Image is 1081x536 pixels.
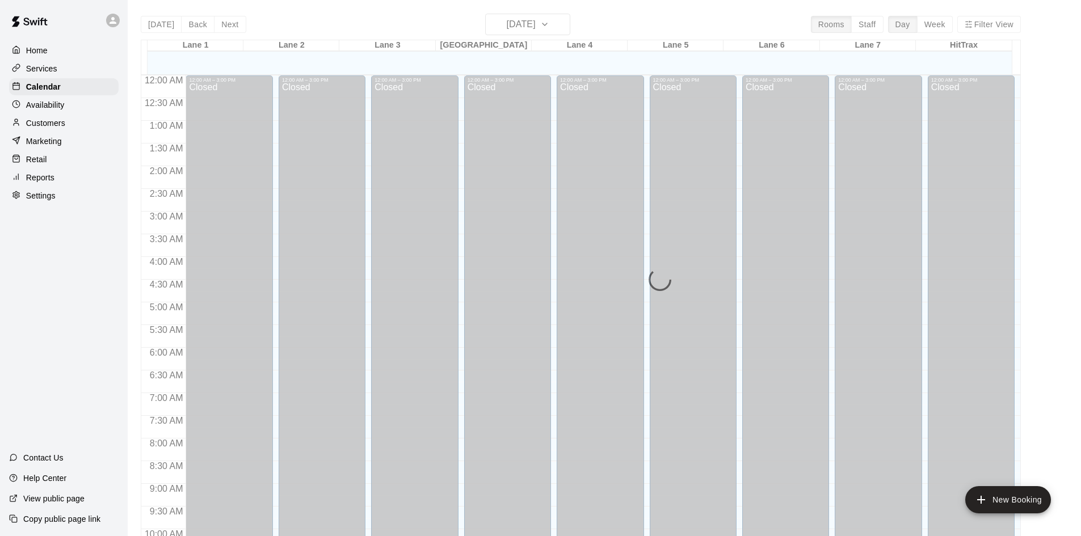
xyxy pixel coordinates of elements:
[147,144,186,153] span: 1:30 AM
[243,40,339,51] div: Lane 2
[23,493,85,504] p: View public page
[147,370,186,380] span: 6:30 AM
[436,40,532,51] div: [GEOGRAPHIC_DATA]
[9,115,119,132] a: Customers
[838,77,918,83] div: 12:00 AM – 3:00 PM
[147,121,186,130] span: 1:00 AM
[147,166,186,176] span: 2:00 AM
[142,98,186,108] span: 12:30 AM
[147,438,186,448] span: 8:00 AM
[9,151,119,168] a: Retail
[26,117,65,129] p: Customers
[9,187,119,204] a: Settings
[26,172,54,183] p: Reports
[628,40,724,51] div: Lane 5
[147,348,186,357] span: 6:00 AM
[147,189,186,199] span: 2:30 AM
[724,40,819,51] div: Lane 6
[916,40,1012,51] div: HitTrax
[26,99,65,111] p: Availability
[339,40,435,51] div: Lane 3
[23,472,66,484] p: Help Center
[23,452,64,463] p: Contact Us
[147,393,186,403] span: 7:00 AM
[147,302,186,312] span: 5:00 AM
[375,77,455,83] div: 12:00 AM – 3:00 PM
[26,81,61,92] p: Calendar
[9,42,119,59] a: Home
[9,133,119,150] a: Marketing
[26,63,57,74] p: Services
[189,77,269,83] div: 12:00 AM – 3:00 PM
[26,154,47,165] p: Retail
[23,513,100,525] p: Copy public page link
[147,484,186,493] span: 9:00 AM
[147,212,186,221] span: 3:00 AM
[931,77,1011,83] div: 12:00 AM – 3:00 PM
[147,507,186,516] span: 9:30 AM
[26,136,62,147] p: Marketing
[147,461,186,471] span: 8:30 AM
[560,77,640,83] div: 12:00 AM – 3:00 PM
[26,45,48,56] p: Home
[26,190,56,201] p: Settings
[468,77,548,83] div: 12:00 AM – 3:00 PM
[9,96,119,113] a: Availability
[532,40,628,51] div: Lane 4
[147,257,186,267] span: 4:00 AM
[9,169,119,186] a: Reports
[965,486,1051,513] button: add
[147,416,186,425] span: 7:30 AM
[148,40,243,51] div: Lane 1
[147,325,186,335] span: 5:30 AM
[746,77,826,83] div: 12:00 AM – 3:00 PM
[653,77,733,83] div: 12:00 AM – 3:00 PM
[820,40,916,51] div: Lane 7
[147,280,186,289] span: 4:30 AM
[147,234,186,244] span: 3:30 AM
[9,78,119,95] a: Calendar
[282,77,362,83] div: 12:00 AM – 3:00 PM
[142,75,186,85] span: 12:00 AM
[9,60,119,77] a: Services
